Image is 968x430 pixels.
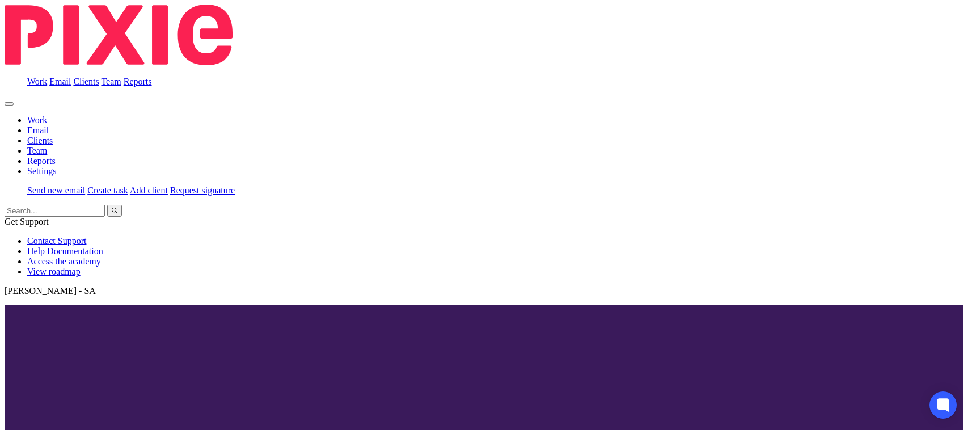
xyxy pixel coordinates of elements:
[5,205,105,217] input: Search
[27,166,57,176] a: Settings
[87,186,128,195] a: Create task
[101,77,121,86] a: Team
[27,246,103,256] a: Help Documentation
[27,236,86,246] a: Contact Support
[73,77,99,86] a: Clients
[27,156,56,166] a: Reports
[27,115,47,125] a: Work
[130,186,168,195] a: Add client
[124,77,152,86] a: Reports
[27,146,47,155] a: Team
[49,77,71,86] a: Email
[27,136,53,145] a: Clients
[5,5,233,65] img: Pixie
[5,286,963,296] p: [PERSON_NAME] - SA
[107,205,122,217] button: Search
[27,125,49,135] a: Email
[27,256,101,266] a: Access the academy
[27,267,81,276] a: View roadmap
[27,186,85,195] a: Send new email
[170,186,235,195] a: Request signature
[5,217,49,226] span: Get Support
[27,77,47,86] a: Work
